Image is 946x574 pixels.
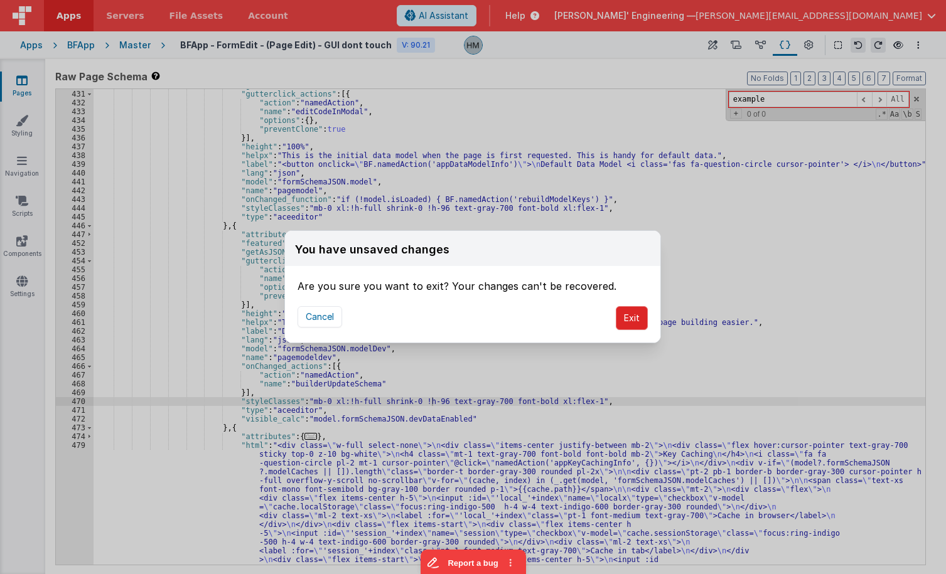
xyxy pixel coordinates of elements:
[298,266,648,294] div: Are you sure you want to exit? Your changes can't be recovered.
[295,241,449,258] div: You have unsaved changes
[298,306,342,327] button: Cancel
[616,306,648,330] button: Exit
